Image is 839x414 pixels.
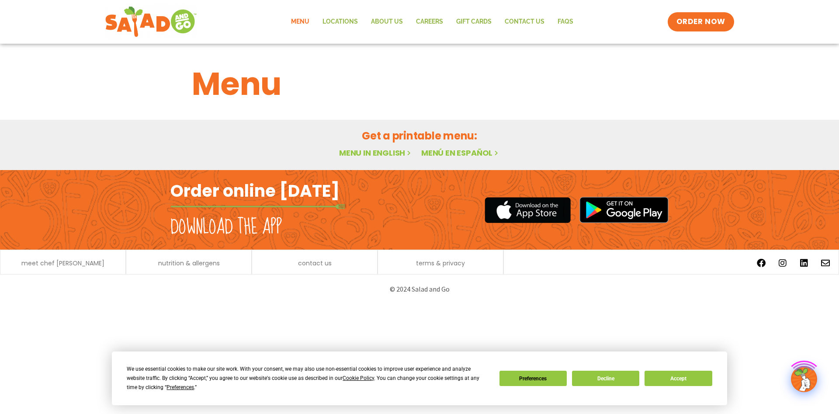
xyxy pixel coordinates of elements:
[579,197,669,223] img: google_play
[192,60,647,108] h1: Menu
[284,12,580,32] nav: Menu
[21,260,104,266] a: meet chef [PERSON_NAME]
[127,365,489,392] div: We use essential cookies to make our site work. With your consent, we may also use non-essential ...
[499,371,567,386] button: Preferences
[416,260,465,266] a: terms & privacy
[572,371,639,386] button: Decline
[485,196,571,224] img: appstore
[498,12,551,32] a: Contact Us
[175,283,664,295] p: © 2024 Salad and Go
[284,12,316,32] a: Menu
[676,17,725,27] span: ORDER NOW
[298,260,332,266] a: contact us
[450,12,498,32] a: GIFT CARDS
[112,351,727,405] div: Cookie Consent Prompt
[316,12,364,32] a: Locations
[170,180,340,202] h2: Order online [DATE]
[170,215,282,240] h2: Download the app
[364,12,409,32] a: About Us
[551,12,580,32] a: FAQs
[158,260,220,266] a: nutrition & allergens
[409,12,450,32] a: Careers
[170,204,345,209] img: fork
[166,384,194,390] span: Preferences
[668,12,734,31] a: ORDER NOW
[192,128,647,143] h2: Get a printable menu:
[105,4,197,39] img: new-SAG-logo-768×292
[421,147,500,158] a: Menú en español
[343,375,374,381] span: Cookie Policy
[645,371,712,386] button: Accept
[339,147,413,158] a: Menu in English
